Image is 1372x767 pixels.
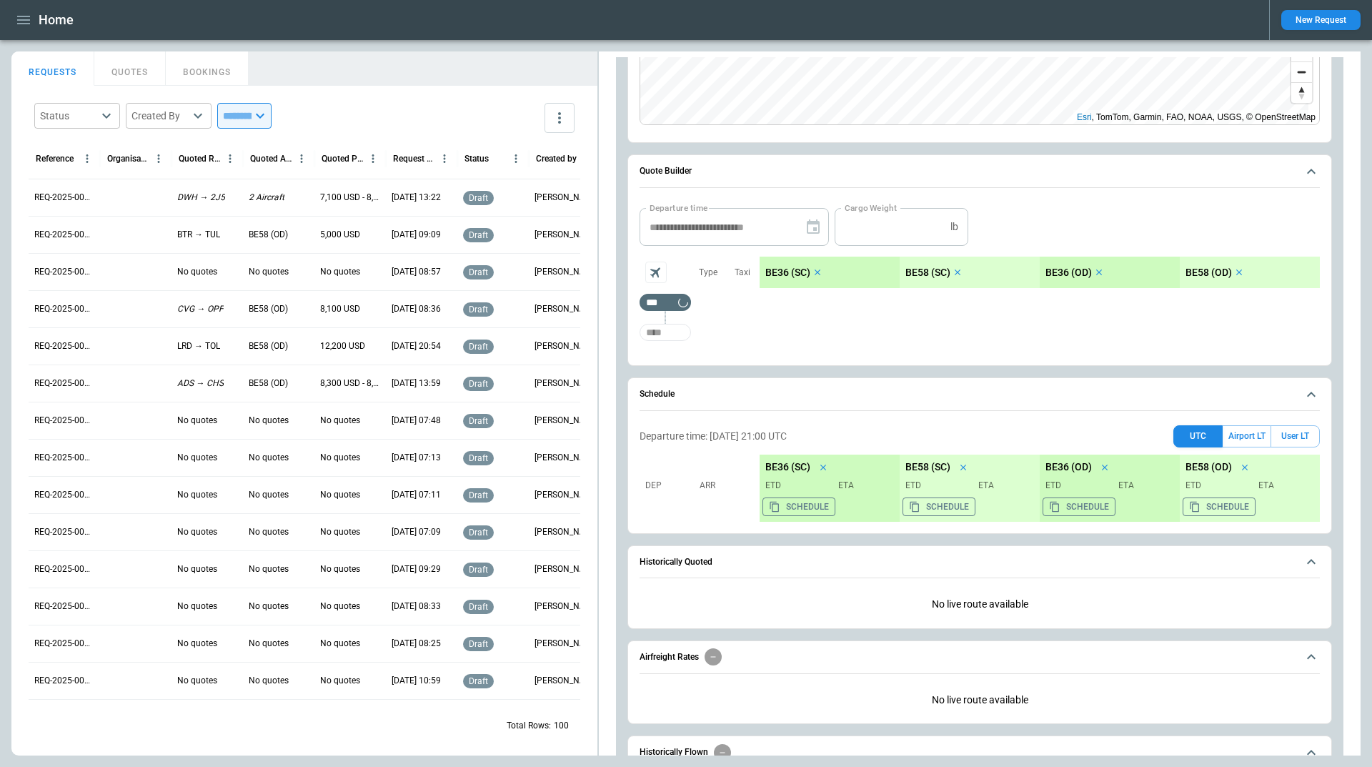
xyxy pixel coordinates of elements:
[535,526,595,538] p: Cady Howell
[179,154,221,164] div: Quoted Route
[735,267,750,279] p: Taxi
[640,378,1320,411] button: Schedule
[640,294,691,311] div: Too short
[1077,112,1092,122] a: Esri
[34,675,94,687] p: REQ-2025-000302
[320,303,360,315] p: 8,100 USD
[762,498,835,516] button: Copy the aircraft schedule to your clipboard
[249,600,289,613] p: No quotes
[1045,480,1107,492] p: ETD
[249,489,289,501] p: No quotes
[320,415,360,427] p: No quotes
[578,149,597,168] button: Created by column menu
[320,192,380,204] p: 7,100 USD - 8,100 USD
[249,452,289,464] p: No quotes
[292,149,311,168] button: Quoted Aircraft column menu
[1223,425,1271,447] button: Airport LT
[466,230,491,240] span: draft
[640,558,712,567] h6: Historically Quoted
[1185,461,1232,473] p: BE58 (OD)
[903,498,975,516] button: Copy the aircraft schedule to your clipboard
[535,303,595,315] p: Cady Howell
[131,109,189,123] div: Created By
[392,452,441,464] p: 09/25/2025 07:13
[392,563,441,575] p: 09/24/2025 09:29
[466,193,491,203] span: draft
[1281,10,1361,30] button: New Request
[166,51,249,86] button: BOOKINGS
[760,455,1320,522] div: scrollable content
[249,303,288,315] p: BE58 (OD)
[1173,425,1223,447] button: UTC
[535,675,595,687] p: Cady Howell
[392,266,441,278] p: 09/26/2025 08:57
[322,154,364,164] div: Quoted Price
[466,676,491,686] span: draft
[535,340,595,352] p: Allen Maki
[177,526,217,538] p: No quotes
[249,340,288,352] p: BE58 (OD)
[700,480,750,492] p: Arr
[640,430,787,442] p: Departure time: [DATE] 21:00 UTC
[392,489,441,501] p: 09/25/2025 07:11
[1271,425,1320,447] button: User LT
[535,192,595,204] p: Ben Gundermann
[1183,498,1256,516] button: Copy the aircraft schedule to your clipboard
[36,154,74,164] div: Reference
[34,452,94,464] p: REQ-2025-000308
[393,154,435,164] div: Request Created At (UTC-05:00)
[34,600,94,613] p: REQ-2025-000304
[640,748,708,757] h6: Historically Flown
[34,563,94,575] p: REQ-2025-000305
[177,303,224,315] p: CVG → OPF
[392,192,441,204] p: 09/28/2025 13:22
[640,683,1320,718] p: No live route available
[832,480,894,492] p: ETA
[177,638,217,650] p: No quotes
[535,452,595,464] p: Cady Howell
[11,51,94,86] button: REQUESTS
[535,489,595,501] p: Cady Howell
[107,154,149,164] div: Organisation
[535,638,595,650] p: Cady Howell
[535,266,595,278] p: Cady Howell
[177,600,217,613] p: No quotes
[34,340,94,352] p: REQ-2025-000311
[466,416,491,426] span: draft
[536,154,577,164] div: Created by
[364,149,382,168] button: Quoted Price column menu
[177,266,217,278] p: No quotes
[535,415,595,427] p: Cady Howell
[765,267,810,279] p: BE36 (SC)
[1043,498,1115,516] button: Copy the aircraft schedule to your clipboard
[320,526,360,538] p: No quotes
[392,340,441,352] p: 09/25/2025 20:54
[392,526,441,538] p: 09/25/2025 07:09
[392,303,441,315] p: 09/26/2025 08:36
[435,149,454,168] button: Request Created At (UTC-05:00) column menu
[650,202,708,214] label: Departure time
[466,490,491,500] span: draft
[249,192,284,204] p: 2 Aircraft
[320,340,365,352] p: 12,200 USD
[466,528,491,538] span: draft
[699,267,717,279] p: Type
[320,600,360,613] p: No quotes
[905,267,950,279] p: BE58 (SC)
[973,480,1034,492] p: ETA
[1253,480,1314,492] p: ETA
[320,638,360,650] p: No quotes
[249,415,289,427] p: No quotes
[34,489,94,501] p: REQ-2025-000307
[249,675,289,687] p: No quotes
[249,229,288,241] p: BE58 (OD)
[34,415,94,427] p: REQ-2025-000309
[177,489,217,501] p: No quotes
[320,563,360,575] p: No quotes
[392,415,441,427] p: 09/25/2025 07:48
[535,229,595,241] p: Ben Gundermann
[40,109,97,123] div: Status
[1185,267,1232,279] p: BE58 (OD)
[249,266,289,278] p: No quotes
[249,526,289,538] p: No quotes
